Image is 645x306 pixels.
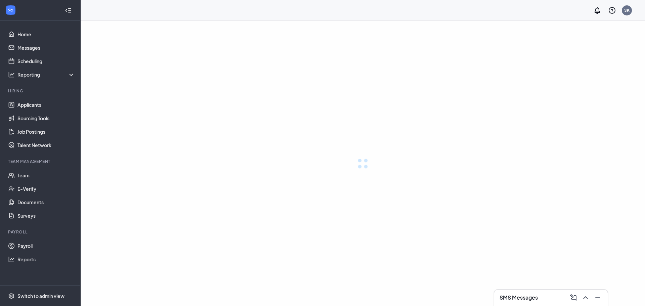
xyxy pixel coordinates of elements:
[567,292,578,303] button: ComposeMessage
[17,125,75,138] a: Job Postings
[17,182,75,195] a: E-Verify
[8,159,74,164] div: Team Management
[17,98,75,112] a: Applicants
[17,71,75,78] div: Reporting
[7,7,14,13] svg: WorkstreamLogo
[17,41,75,54] a: Messages
[17,293,64,299] div: Switch to admin view
[8,293,15,299] svg: Settings
[17,138,75,152] a: Talent Network
[17,54,75,68] a: Scheduling
[17,28,75,41] a: Home
[579,292,590,303] button: ChevronUp
[17,112,75,125] a: Sourcing Tools
[65,7,72,14] svg: Collapse
[608,6,616,14] svg: QuestionInfo
[624,7,630,13] div: SK
[569,294,577,302] svg: ComposeMessage
[17,195,75,209] a: Documents
[8,71,15,78] svg: Analysis
[17,169,75,182] a: Team
[8,88,74,94] div: Hiring
[17,209,75,222] a: Surveys
[17,239,75,253] a: Payroll
[17,253,75,266] a: Reports
[500,294,538,301] h3: SMS Messages
[594,294,602,302] svg: Minimize
[582,294,590,302] svg: ChevronUp
[8,229,74,235] div: Payroll
[592,292,602,303] button: Minimize
[593,6,601,14] svg: Notifications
